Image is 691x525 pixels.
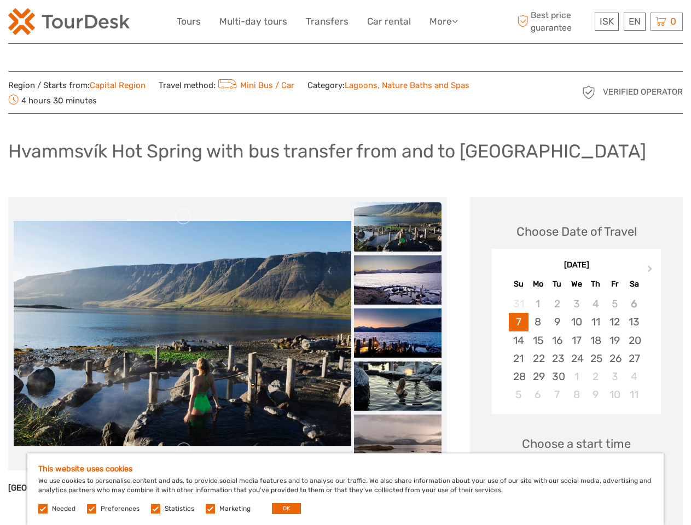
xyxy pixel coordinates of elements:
[605,331,624,349] div: Choose Friday, September 19th, 2025
[219,504,251,514] label: Marketing
[509,277,528,291] div: Su
[548,277,567,291] div: Tu
[272,503,301,514] button: OK
[101,504,140,514] label: Preferences
[567,386,586,404] div: Choose Wednesday, October 8th, 2025
[605,386,624,404] div: Choose Friday, October 10th, 2025
[509,331,528,349] div: Choose Sunday, September 14th, 2025
[27,453,664,525] div: We use cookies to personalise content and ads, to provide social media features and to analyse ou...
[509,295,528,313] div: Not available Sunday, August 31st, 2025
[52,504,76,514] label: Needed
[516,223,637,240] div: Choose Date of Travel
[586,386,605,404] div: Choose Thursday, October 9th, 2025
[354,308,442,358] img: e2789be4f5a34e6693e929a7aef51185_slider_thumbnail.jpeg
[669,16,678,27] span: 0
[345,80,469,90] a: Lagoons, Nature Baths and Spas
[600,16,614,27] span: ISK
[624,295,643,313] div: Not available Saturday, September 6th, 2025
[624,277,643,291] div: Sa
[624,331,643,349] div: Choose Saturday, September 20th, 2025
[586,367,605,386] div: Choose Thursday, October 2nd, 2025
[8,8,130,35] img: 120-15d4194f-c635-41b9-a512-a3cb382bfb57_logo_small.png
[354,361,442,411] img: 32eb2386f24e443e936de40c7f2abf66_slider_thumbnail.jpeg
[509,386,528,404] div: Choose Sunday, October 5th, 2025
[15,19,124,28] p: We're away right now. Please check back later!
[8,483,347,493] strong: [GEOGRAPHIC_DATA] is the #1 place to visit in the world in [DATE] according to Timeout
[624,349,643,367] div: Choose Saturday, September 27th, 2025
[567,277,586,291] div: We
[624,13,646,31] div: EN
[509,367,528,386] div: Choose Sunday, September 28th, 2025
[529,313,548,331] div: Choose Monday, September 8th, 2025
[605,277,624,291] div: Fr
[177,14,201,30] a: Tours
[354,415,442,464] img: 4075f79dabce4cc29c40dc1d5bb4bbb2_slider_thumbnail.jpeg
[8,92,97,108] span: 4 hours 30 minutes
[495,295,657,404] div: month 2025-09
[8,140,646,162] h1: Hvammsvík Hot Spring with bus transfer from and to [GEOGRAPHIC_DATA]
[367,14,411,30] a: Car rental
[603,86,683,98] span: Verified Operator
[306,14,349,30] a: Transfers
[586,277,605,291] div: Th
[642,262,660,280] button: Next Month
[529,349,548,367] div: Choose Monday, September 22nd, 2025
[605,295,624,313] div: Not available Friday, September 5th, 2025
[38,464,653,474] h5: This website uses cookies
[429,14,458,30] a: More
[548,386,567,404] div: Choose Tuesday, October 7th, 2025
[586,295,605,313] div: Not available Thursday, September 4th, 2025
[159,77,294,92] span: Travel method:
[165,504,194,514] label: Statistics
[8,80,146,91] span: Region / Starts from:
[90,80,146,90] a: Capital Region
[529,295,548,313] div: Not available Monday, September 1st, 2025
[567,313,586,331] div: Choose Wednesday, September 10th, 2025
[624,367,643,386] div: Choose Saturday, October 4th, 2025
[580,84,597,101] img: verified_operator_grey_128.png
[219,14,287,30] a: Multi-day tours
[586,349,605,367] div: Choose Thursday, September 25th, 2025
[624,313,643,331] div: Choose Saturday, September 13th, 2025
[605,367,624,386] div: Choose Friday, October 3rd, 2025
[548,349,567,367] div: Choose Tuesday, September 23rd, 2025
[354,255,442,305] img: a0092645024d40a7b0c90e53b724a823_slider_thumbnail.jpeg
[529,277,548,291] div: Mo
[548,313,567,331] div: Choose Tuesday, September 9th, 2025
[529,331,548,349] div: Choose Monday, September 15th, 2025
[567,349,586,367] div: Choose Wednesday, September 24th, 2025
[14,221,351,446] img: 41534e71f817425fa1bb13796af5d1a0_main_slider.jpeg
[624,386,643,404] div: Choose Saturday, October 11th, 2025
[529,367,548,386] div: Choose Monday, September 29th, 2025
[567,367,586,386] div: Choose Wednesday, October 1st, 2025
[605,313,624,331] div: Choose Friday, September 12th, 2025
[567,295,586,313] div: Not available Wednesday, September 3rd, 2025
[492,260,661,271] div: [DATE]
[307,80,469,91] span: Category:
[548,331,567,349] div: Choose Tuesday, September 16th, 2025
[126,17,139,30] button: Open LiveChat chat widget
[548,295,567,313] div: Not available Tuesday, September 2nd, 2025
[216,80,294,90] a: Mini Bus / Car
[354,202,442,252] img: 41534e71f817425fa1bb13796af5d1a0_slider_thumbnail.jpeg
[514,9,592,33] span: Best price guarantee
[509,349,528,367] div: Choose Sunday, September 21st, 2025
[567,331,586,349] div: Choose Wednesday, September 17th, 2025
[509,313,528,331] div: Choose Sunday, September 7th, 2025
[548,367,567,386] div: Choose Tuesday, September 30th, 2025
[586,313,605,331] div: Choose Thursday, September 11th, 2025
[605,349,624,367] div: Choose Friday, September 26th, 2025
[529,386,548,404] div: Choose Monday, October 6th, 2025
[586,331,605,349] div: Choose Thursday, September 18th, 2025
[522,435,631,452] span: Choose a start time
